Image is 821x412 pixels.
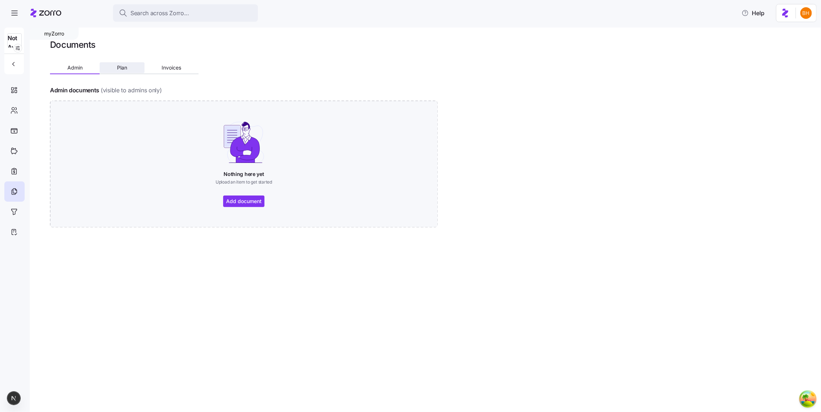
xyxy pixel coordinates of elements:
[113,4,258,22] button: Search across Zorro...
[742,9,764,17] span: Help
[117,65,127,70] span: Plan
[8,34,32,52] span: Not Available
[30,28,79,40] div: myZorro
[50,39,96,50] h1: Documents
[130,9,189,18] span: Search across Zorro...
[101,86,162,95] span: (visible to admins only)
[67,65,83,70] span: Admin
[162,65,181,70] span: Invoices
[736,6,770,20] button: Help
[50,86,99,94] h4: Admin documents
[800,7,812,19] img: 4c75172146ef2474b9d2df7702cc87ce
[801,392,815,406] button: Open Tanstack query devtools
